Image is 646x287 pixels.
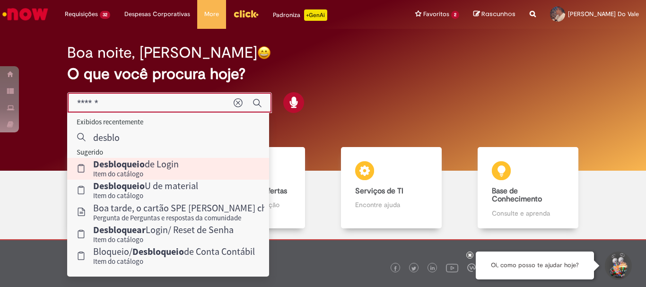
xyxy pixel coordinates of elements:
span: 2 [451,11,459,19]
img: logo_footer_linkedin.png [430,266,435,271]
span: Rascunhos [481,9,515,18]
span: More [204,9,219,19]
p: Consulte e aprenda [492,209,564,218]
span: Favoritos [423,9,449,19]
p: +GenAi [304,9,327,21]
h2: O que você procura hoje? [67,66,579,82]
a: Serviços de TI Encontre ajuda [323,147,460,229]
span: Despesas Corporativas [124,9,190,19]
b: Base de Conhecimento [492,186,542,204]
span: [PERSON_NAME] Do Vale [568,10,639,18]
a: Rascunhos [473,10,515,19]
span: 32 [100,11,110,19]
img: logo_footer_facebook.png [393,266,398,271]
img: happy-face.png [257,46,271,60]
img: click_logo_yellow_360x200.png [233,7,259,21]
p: Encontre ajuda [355,200,427,209]
b: Serviços de TI [355,186,403,196]
a: Tirar dúvidas Tirar dúvidas com Lupi Assist e Gen Ai [50,147,186,229]
div: Padroniza [273,9,327,21]
a: Base de Conhecimento Consulte e aprenda [460,147,596,229]
img: logo_footer_twitter.png [411,266,416,271]
img: logo_footer_youtube.png [446,261,458,274]
img: logo_footer_workplace.png [467,263,476,272]
h2: Boa noite, [PERSON_NAME] [67,44,257,61]
img: ServiceNow [1,5,50,24]
div: Oi, como posso te ajudar hoje? [476,252,594,279]
button: Iniciar Conversa de Suporte [603,252,632,280]
span: Requisições [65,9,98,19]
